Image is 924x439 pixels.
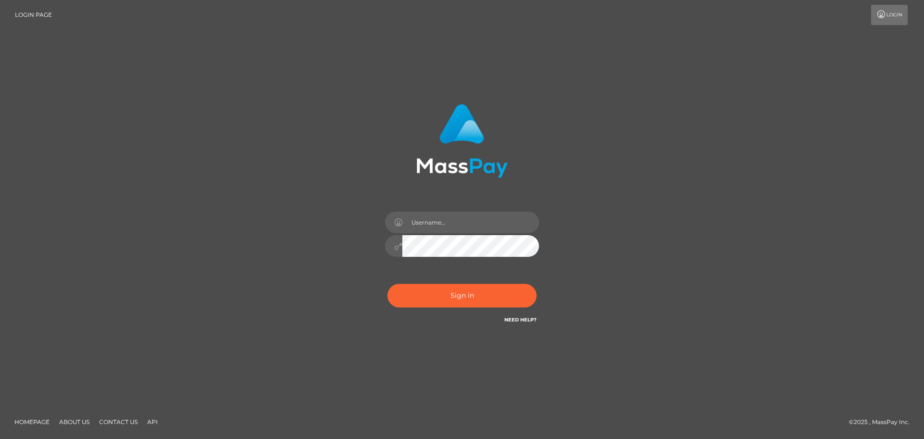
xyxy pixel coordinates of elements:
a: Need Help? [504,317,537,323]
img: MassPay Login [416,104,508,178]
button: Sign in [387,284,537,307]
input: Username... [402,212,539,233]
a: Login Page [15,5,52,25]
a: About Us [55,414,93,429]
a: Homepage [11,414,53,429]
a: API [143,414,162,429]
a: Contact Us [95,414,141,429]
div: © 2025 , MassPay Inc. [849,417,917,427]
a: Login [871,5,908,25]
